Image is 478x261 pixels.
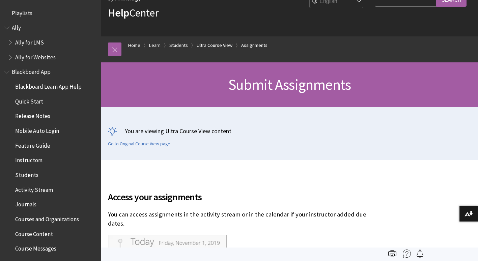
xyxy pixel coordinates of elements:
[15,81,82,90] span: Blackboard Learn App Help
[15,37,44,46] span: Ally for LMS
[15,213,79,223] span: Courses and Organizations
[4,7,97,19] nav: Book outline for Playlists
[15,184,53,193] span: Activity Stream
[12,7,32,17] span: Playlists
[15,125,59,134] span: Mobile Auto Login
[15,169,38,178] span: Students
[15,228,53,237] span: Course Content
[128,41,140,50] a: Home
[197,41,232,50] a: Ultra Course View
[169,41,188,50] a: Students
[12,22,21,31] span: Ally
[15,243,56,252] span: Course Messages
[108,6,129,20] strong: Help
[149,41,161,50] a: Learn
[15,140,50,149] span: Feature Guide
[12,66,51,76] span: Blackboard App
[108,210,371,228] p: You can access assignments in the activity stream or in the calendar if your instructor added due...
[108,190,371,204] span: Access your assignments
[15,155,43,164] span: Instructors
[108,141,171,147] a: Go to Original Course View page.
[388,250,396,258] img: Print
[403,250,411,258] img: More help
[108,6,159,20] a: HelpCenter
[4,22,97,63] nav: Book outline for Anthology Ally Help
[15,199,36,208] span: Journals
[108,127,471,135] p: You are viewing Ultra Course View content
[416,250,424,258] img: Follow this page
[15,96,43,105] span: Quick Start
[241,41,268,50] a: Assignments
[15,111,50,120] span: Release Notes
[15,52,56,61] span: Ally for Websites
[228,75,351,94] span: Submit Assignments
